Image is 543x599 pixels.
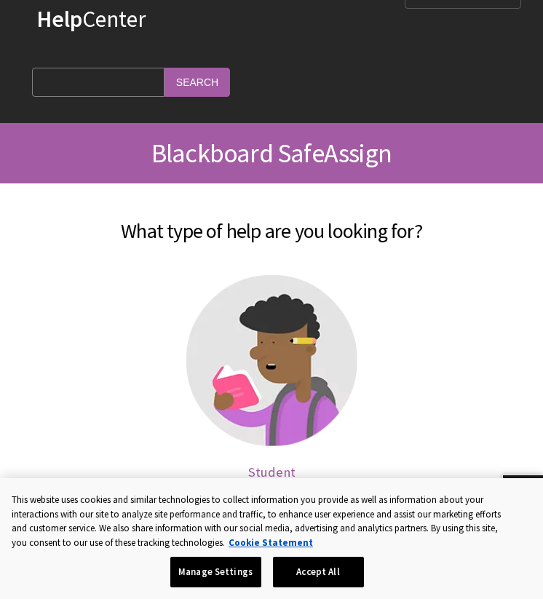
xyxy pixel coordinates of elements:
[51,275,492,480] a: Student help Student
[170,557,261,587] button: Manage Settings
[51,198,492,246] h2: What type of help are you looking for?
[273,557,364,587] button: Accept All
[36,4,146,33] a: HelpCenter
[151,137,392,170] span: Blackboard SafeAssign
[248,464,296,480] span: Student
[36,4,82,33] strong: Help
[186,275,357,446] img: Student help
[165,68,230,96] input: Search
[229,536,313,549] a: More information about your privacy, opens in a new tab
[12,493,504,550] div: This website uses cookies and similar technologies to collect information you provide as well as ...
